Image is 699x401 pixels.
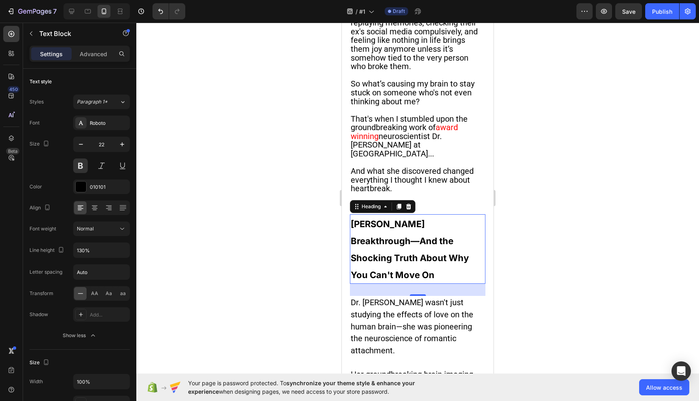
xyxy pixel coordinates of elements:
[30,311,48,318] div: Shadow
[30,378,43,385] div: Width
[8,86,19,93] div: 450
[9,56,133,83] span: So what’s causing my brain to stay stuck on someone who's not even thinking about me?
[39,29,108,38] p: Text Block
[342,23,494,374] iframe: Design area
[153,3,185,19] div: Undo/Redo
[671,361,691,381] div: Open Intercom Messenger
[615,3,642,19] button: Save
[9,192,143,260] p: ⁠⁠⁠⁠⁠⁠⁠
[73,222,130,236] button: Normal
[6,148,19,154] div: Beta
[356,7,358,16] span: /
[30,78,52,85] div: Text style
[30,203,52,213] div: Align
[9,91,126,110] span: That's when I stumbled upon the groundbreaking work of
[646,383,682,392] span: Allow access
[393,8,405,15] span: Draft
[73,95,130,109] button: Paragraph 1*
[622,8,635,15] span: Save
[30,357,51,368] div: Size
[90,120,128,127] div: Roboto
[8,192,144,261] h2: Rich Text Editor. Editing area: main
[359,7,365,16] span: #1
[188,380,415,395] span: synchronize your theme style & enhance your experience
[30,183,42,190] div: Color
[120,290,126,297] span: aa
[9,109,100,136] span: neuroscientist Dr. [PERSON_NAME] at [GEOGRAPHIC_DATA]...
[9,100,116,118] span: award winning
[30,290,53,297] div: Transform
[3,3,60,19] button: 7
[53,6,57,16] p: 7
[90,311,128,319] div: Add...
[77,226,94,232] span: Normal
[9,144,132,171] span: And what she discovered changed everything I thought I knew about heartbreak.
[18,180,40,188] div: Heading
[30,139,51,150] div: Size
[9,196,127,257] strong: [PERSON_NAME] Breakthrough—And the Shocking Truth About Why You Can't Move On
[77,98,108,106] span: Paragraph 1*
[90,184,128,191] div: 010101
[30,268,62,276] div: Letter spacing
[30,119,40,127] div: Font
[9,275,131,333] span: Dr. [PERSON_NAME] wasn't just studying the effects of love on the human brain—she was pioneering ...
[30,328,130,343] button: Show less
[63,331,97,340] div: Show less
[74,243,129,257] input: Auto
[40,50,63,58] p: Settings
[30,245,66,256] div: Line height
[645,3,679,19] button: Publish
[188,379,447,396] span: Your page is password protected. To when designing pages, we need access to your store password.
[74,374,129,389] input: Auto
[91,290,98,297] span: AA
[30,225,56,232] div: Font weight
[639,379,689,395] button: Allow access
[80,50,107,58] p: Advanced
[652,7,672,16] div: Publish
[74,265,129,279] input: Auto
[106,290,112,297] span: Aa
[30,98,44,106] div: Styles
